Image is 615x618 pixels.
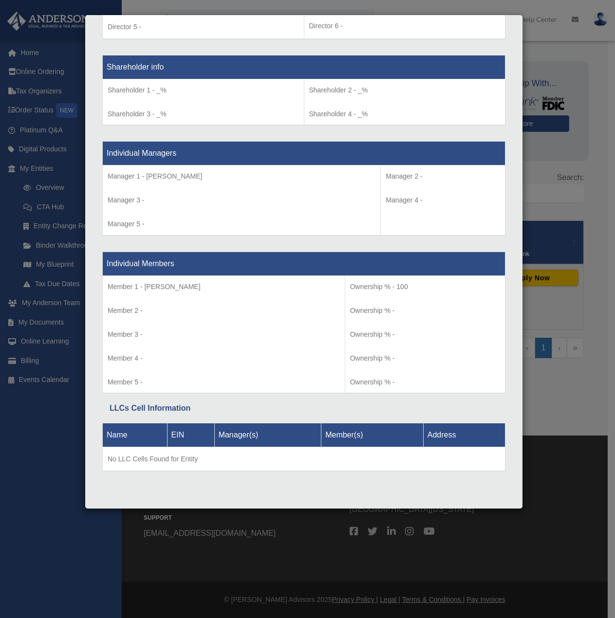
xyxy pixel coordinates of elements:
[103,423,168,447] th: Name
[350,376,500,388] p: Ownership % -
[167,423,214,447] th: EIN
[309,108,501,120] p: Shareholder 4 - _%
[108,218,375,230] p: Manager 5 -
[108,281,340,293] p: Member 1 - [PERSON_NAME]
[110,401,498,415] div: LLCs Cell Information
[108,108,299,120] p: Shareholder 3 - _%
[108,84,299,96] p: Shareholder 1 - _%
[423,423,505,447] th: Address
[350,328,500,341] p: Ownership % -
[350,352,500,364] p: Ownership % -
[103,142,505,165] th: Individual Managers
[108,328,340,341] p: Member 3 -
[108,170,375,182] p: Manager 1 - [PERSON_NAME]
[321,423,424,447] th: Member(s)
[108,352,340,364] p: Member 4 -
[103,447,505,472] td: No LLC Cells Found for Entity
[108,305,340,317] p: Member 2 -
[309,84,501,96] p: Shareholder 2 - _%
[386,170,500,182] p: Manager 2 -
[108,194,375,206] p: Manager 3 -
[103,252,505,275] th: Individual Members
[350,305,500,317] p: Ownership % -
[214,423,321,447] th: Manager(s)
[386,194,500,206] p: Manager 4 -
[108,376,340,388] p: Member 5 -
[103,55,505,79] th: Shareholder info
[350,281,500,293] p: Ownership % - 100
[309,20,501,32] p: Director 6 -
